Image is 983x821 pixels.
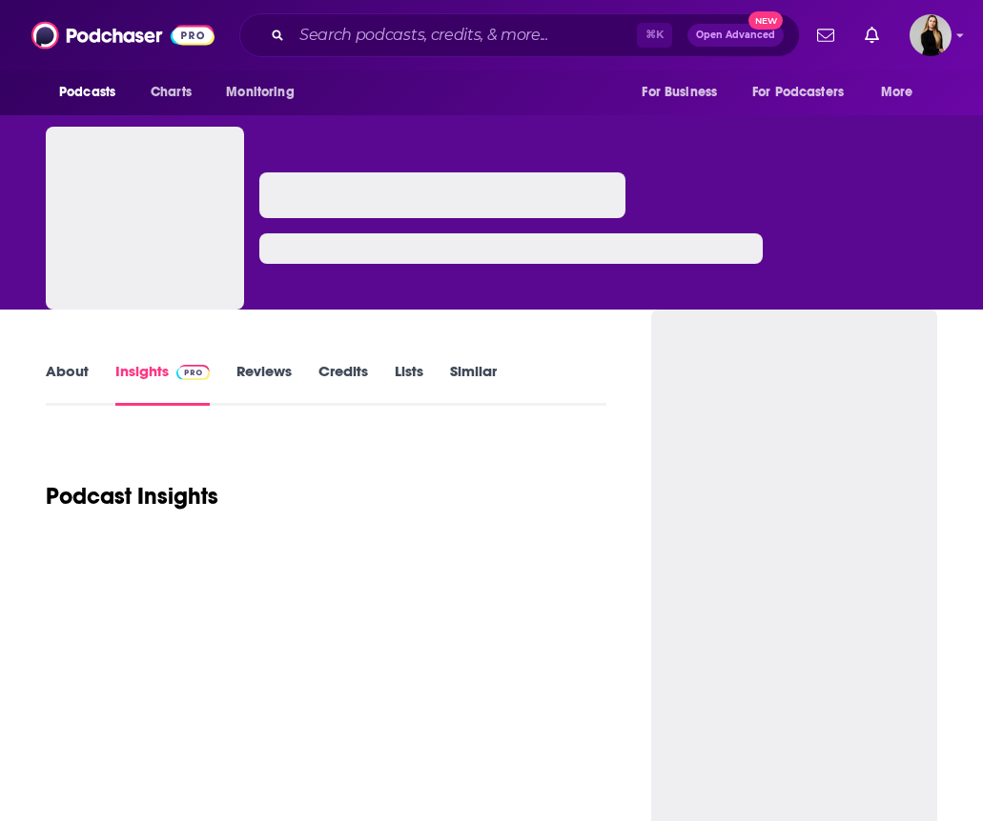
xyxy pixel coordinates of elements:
img: User Profile [910,14,952,56]
span: Open Advanced [696,30,775,40]
a: Charts [138,74,203,110]
img: Podchaser - Follow, Share and Rate Podcasts [31,17,215,53]
a: Show notifications dropdown [857,19,887,51]
button: Show profile menu [910,14,952,56]
span: Charts [151,79,192,106]
span: For Business [642,79,717,106]
button: open menu [213,74,318,110]
a: Reviews [236,362,292,406]
img: Podchaser Pro [176,365,210,380]
button: Open AdvancedNew [687,24,784,47]
input: Search podcasts, credits, & more... [292,20,637,50]
a: About [46,362,89,406]
span: For Podcasters [752,79,844,106]
button: open menu [46,74,140,110]
a: InsightsPodchaser Pro [115,362,210,406]
span: Logged in as editaivancevic [910,14,952,56]
button: open menu [868,74,937,110]
h1: Podcast Insights [46,482,218,511]
span: More [881,79,913,106]
button: open menu [740,74,871,110]
span: New [748,11,783,30]
span: ⌘ K [637,23,672,48]
a: Similar [450,362,497,406]
a: Credits [318,362,368,406]
div: Search podcasts, credits, & more... [239,13,800,57]
a: Lists [395,362,423,406]
button: open menu [628,74,741,110]
a: Show notifications dropdown [809,19,842,51]
span: Podcasts [59,79,115,106]
span: Monitoring [226,79,294,106]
